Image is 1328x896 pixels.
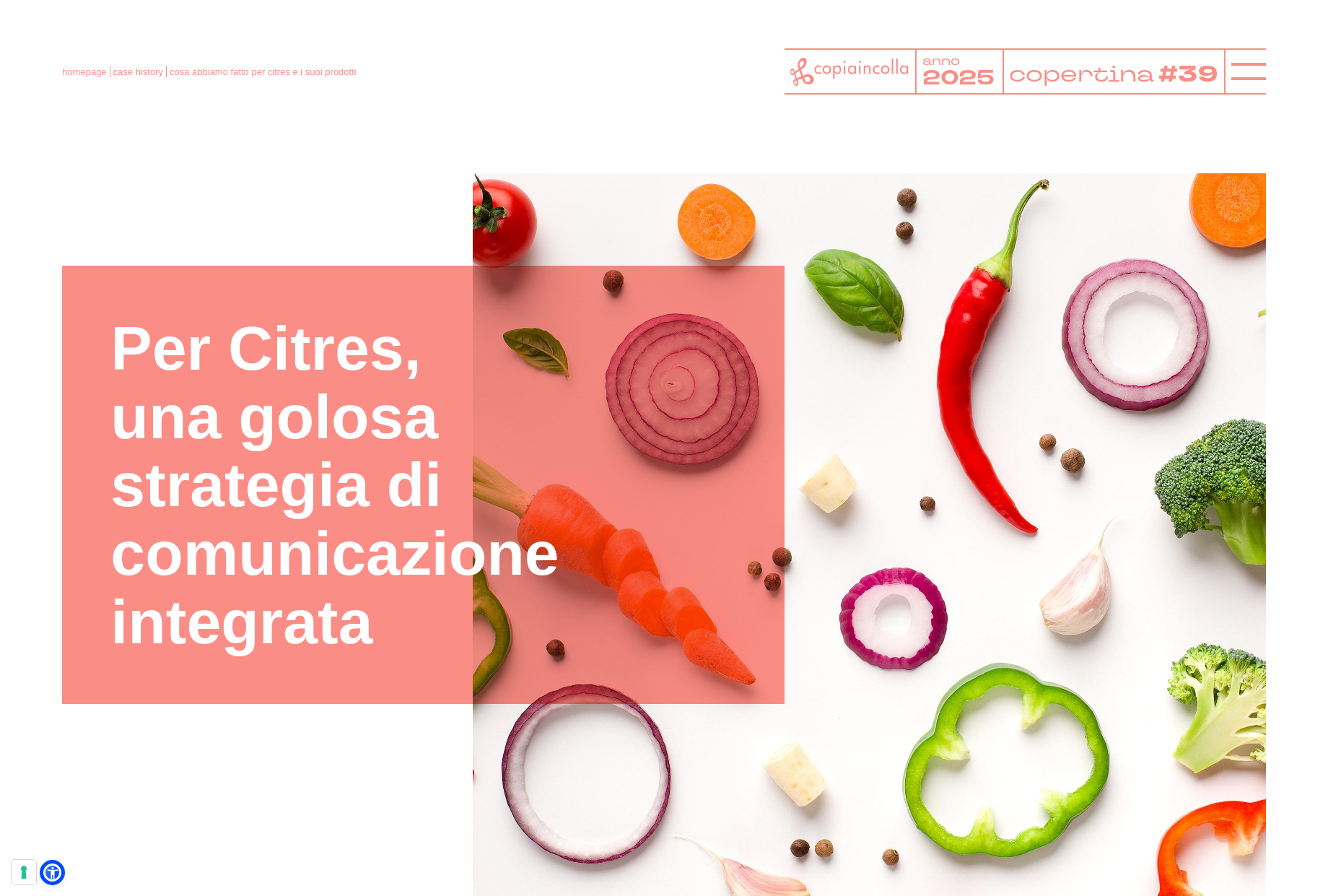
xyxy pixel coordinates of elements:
a: case history [113,66,163,77]
tspan: anno [922,53,959,69]
button: Le tue preferenze relative al consenso per le tecnologie di tracciamento [12,860,36,884]
a: homepage [62,66,106,77]
h1: Per Citres, una golosa strategia di comunicazione integrata [110,314,735,656]
tspan: 2025 [922,64,995,92]
tspan: copertina [1009,59,1154,88]
a: Open Accessibility Menu [43,864,61,882]
span: cosa abbiamo fatto per citres e i suoi prodotti [170,66,357,77]
tspan: #39 [1158,59,1217,90]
